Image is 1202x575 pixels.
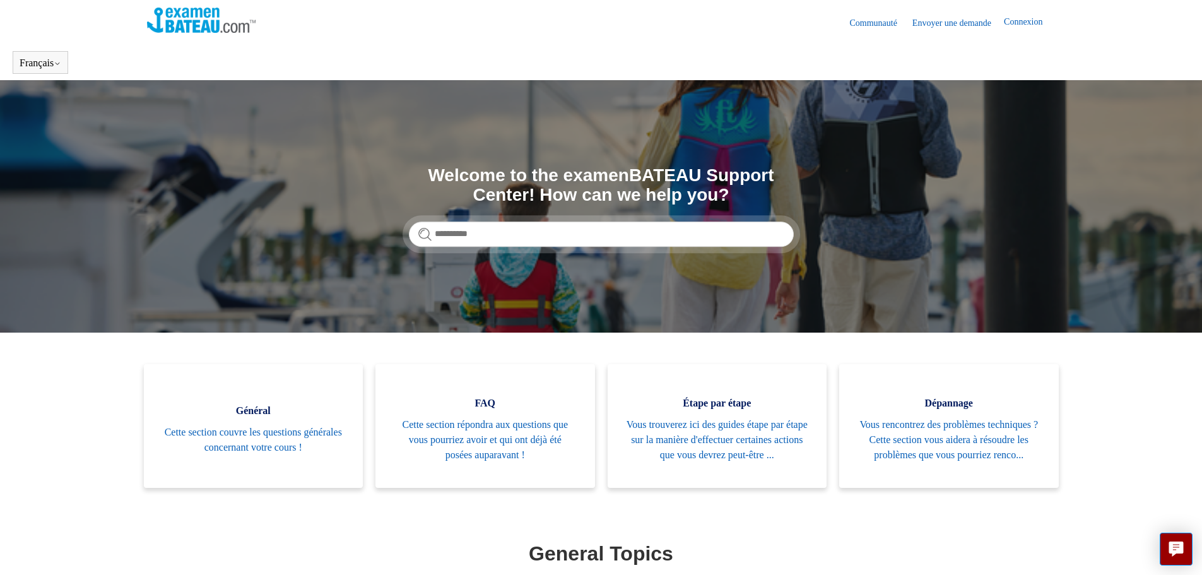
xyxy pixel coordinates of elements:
[409,166,794,205] h1: Welcome to the examenBATEAU Support Center! How can we help you?
[1004,15,1055,30] a: Connexion
[163,425,345,455] span: Cette section couvre les questions générales concernant votre cours !
[912,16,1004,30] a: Envoyer une demande
[627,396,808,411] span: Étape par étape
[849,16,909,30] a: Communauté
[409,222,794,247] input: Rechercher
[627,417,808,463] span: Vous trouverez ici des guides étape par étape sur la manière d'effectuer certaines actions que vo...
[394,417,576,463] span: Cette section répondra aux questions que vous pourriez avoir et qui ont déjà été posées auparavant !
[858,396,1040,411] span: Dépannage
[375,364,595,488] a: FAQ Cette section répondra aux questions que vous pourriez avoir et qui ont déjà été posées aupar...
[20,57,61,69] button: Français
[147,8,256,33] img: Page d’accueil du Centre d’aide Examen Bateau
[147,538,1056,569] h1: General Topics
[839,364,1059,488] a: Dépannage Vous rencontrez des problèmes techniques ? Cette section vous aidera à résoudre les pro...
[608,364,827,488] a: Étape par étape Vous trouverez ici des guides étape par étape sur la manière d'effectuer certaine...
[394,396,576,411] span: FAQ
[163,403,345,418] span: Général
[144,364,363,488] a: Général Cette section couvre les questions générales concernant votre cours !
[1160,533,1193,566] button: Live chat
[858,417,1040,463] span: Vous rencontrez des problèmes techniques ? Cette section vous aidera à résoudre les problèmes que...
